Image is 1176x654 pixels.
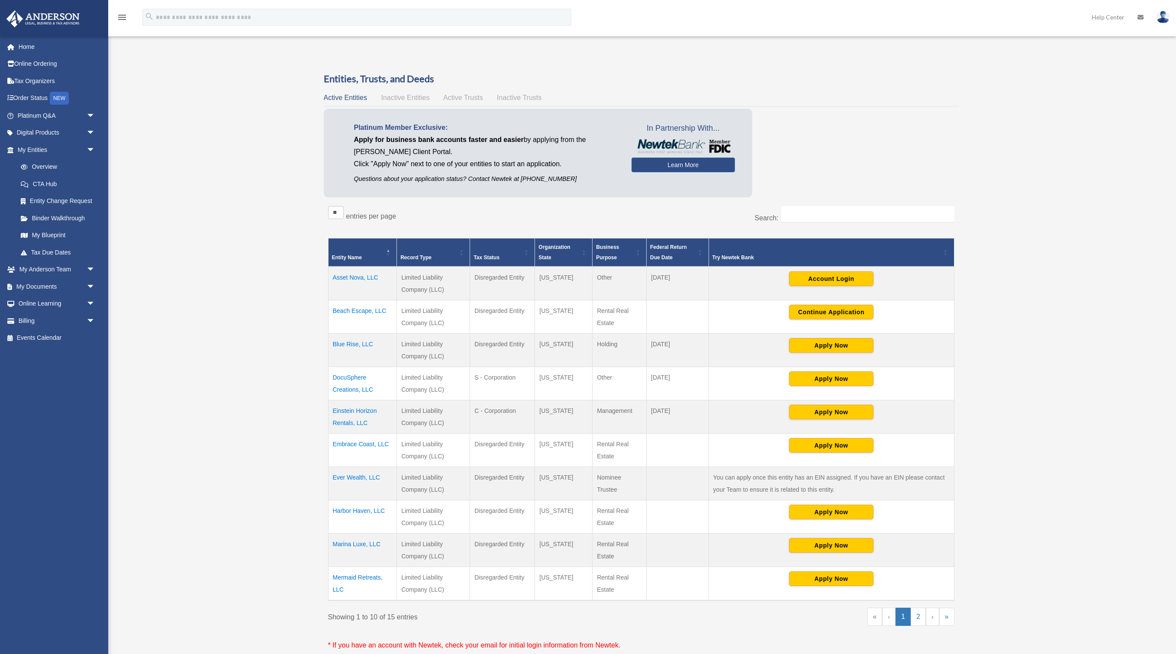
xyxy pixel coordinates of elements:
[470,333,535,367] td: Disregarded Entity
[12,158,100,176] a: Overview
[328,433,397,467] td: Embrace Coast, LLC
[593,533,647,567] td: Rental Real Estate
[324,94,367,101] span: Active Entities
[354,158,619,170] p: Click "Apply Now" next to one of your entities to start an application.
[117,15,127,23] a: menu
[397,433,470,467] td: Limited Liability Company (LLC)
[397,300,470,333] td: Limited Liability Company (LLC)
[87,295,104,313] span: arrow_drop_down
[328,533,397,567] td: Marina Luxe, LLC
[443,94,483,101] span: Active Trusts
[1157,11,1170,23] img: User Pic
[12,244,104,261] a: Tax Due Dates
[397,500,470,533] td: Limited Liability Company (LLC)
[354,174,619,184] p: Questions about your application status? Contact Newtek at [PHONE_NUMBER]
[593,567,647,600] td: Rental Real Estate
[87,124,104,142] span: arrow_drop_down
[647,400,709,433] td: [DATE]
[650,244,687,261] span: Federal Return Due Date
[593,467,647,500] td: Nominee Trustee
[470,238,535,267] th: Tax Status: Activate to sort
[789,505,873,519] button: Apply Now
[647,333,709,367] td: [DATE]
[636,139,731,153] img: NewtekBankLogoSM.png
[87,141,104,159] span: arrow_drop_down
[397,400,470,433] td: Limited Liability Company (LLC)
[754,214,778,222] label: Search:
[497,94,541,101] span: Inactive Trusts
[535,500,593,533] td: [US_STATE]
[346,213,396,220] label: entries per page
[354,122,619,134] p: Platinum Member Exclusive:
[789,338,873,353] button: Apply Now
[535,533,593,567] td: [US_STATE]
[6,124,108,142] a: Digital Productsarrow_drop_down
[328,567,397,600] td: Mermaid Retreats, LLC
[631,158,735,172] a: Learn More
[328,238,397,267] th: Entity Name: Activate to invert sorting
[926,608,939,626] a: Next
[4,10,82,27] img: Anderson Advisors Platinum Portal
[789,571,873,586] button: Apply Now
[789,405,873,419] button: Apply Now
[789,538,873,553] button: Apply Now
[535,267,593,300] td: [US_STATE]
[709,467,954,500] td: You can apply once this entity has an EIN assigned. If you have an EIN please contact your Team t...
[867,608,883,626] a: First
[400,255,432,261] span: Record Type
[328,639,954,651] p: * If you have an account with Newtek, check your email for initial login information from Newtek.
[12,193,104,210] a: Entity Change Request
[397,467,470,500] td: Limited Liability Company (LLC)
[6,107,108,124] a: Platinum Q&Aarrow_drop_down
[789,274,873,281] a: Account Login
[87,107,104,125] span: arrow_drop_down
[87,261,104,279] span: arrow_drop_down
[397,367,470,400] td: Limited Liability Company (LLC)
[593,300,647,333] td: Rental Real Estate
[6,72,108,90] a: Tax Organizers
[712,252,941,263] div: Try Newtek Bank
[647,238,709,267] th: Federal Return Due Date: Activate to sort
[6,55,108,73] a: Online Ordering
[6,261,108,278] a: My Anderson Teamarrow_drop_down
[397,567,470,600] td: Limited Liability Company (LLC)
[117,12,127,23] i: menu
[328,300,397,333] td: Beach Escape, LLC
[593,267,647,300] td: Other
[535,238,593,267] th: Organization State: Activate to sort
[631,122,735,135] span: In Partnership With...
[535,567,593,600] td: [US_STATE]
[470,367,535,400] td: S - Corporation
[535,300,593,333] td: [US_STATE]
[6,38,108,55] a: Home
[647,267,709,300] td: [DATE]
[6,312,108,329] a: Billingarrow_drop_down
[789,305,873,319] button: Continue Application
[12,175,104,193] a: CTA Hub
[593,433,647,467] td: Rental Real Estate
[6,278,108,295] a: My Documentsarrow_drop_down
[397,267,470,300] td: Limited Liability Company (LLC)
[328,467,397,500] td: Ever Wealth, LLC
[882,608,896,626] a: Previous
[535,400,593,433] td: [US_STATE]
[470,300,535,333] td: Disregarded Entity
[535,367,593,400] td: [US_STATE]
[939,608,954,626] a: Last
[328,367,397,400] td: DocuSphere Creations, LLC
[789,271,873,286] button: Account Login
[535,433,593,467] td: [US_STATE]
[328,608,635,623] div: Showing 1 to 10 of 15 entries
[50,92,69,105] div: NEW
[381,94,429,101] span: Inactive Entities
[474,255,499,261] span: Tax Status
[397,533,470,567] td: Limited Liability Company (LLC)
[709,238,954,267] th: Try Newtek Bank : Activate to sort
[328,400,397,433] td: Einstein Horizon Rentals, LLC
[470,500,535,533] td: Disregarded Entity
[470,400,535,433] td: C - Corporation
[593,367,647,400] td: Other
[596,244,619,261] span: Business Purpose
[354,136,524,143] span: Apply for business bank accounts faster and easier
